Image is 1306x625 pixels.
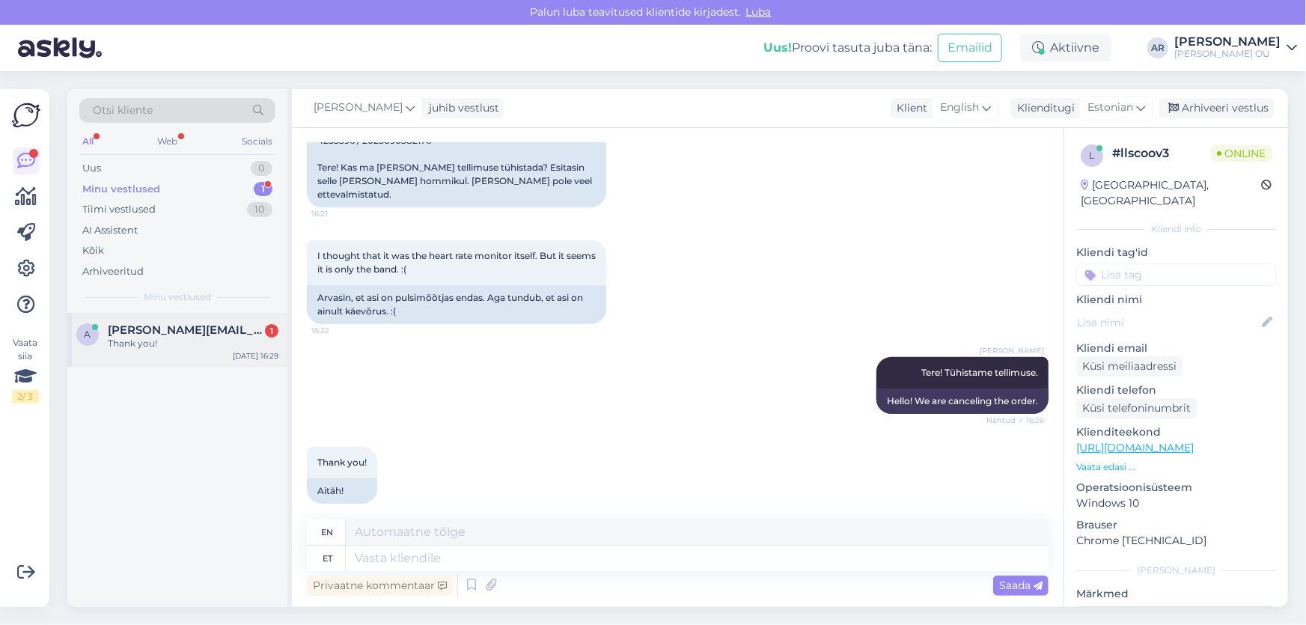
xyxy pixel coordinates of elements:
[82,264,144,279] div: Arhiveeritud
[265,324,278,338] div: 1
[108,323,263,337] span: alcantara.robin@gmail.com
[311,504,367,516] span: 16:29
[82,182,160,197] div: Minu vestlused
[876,388,1049,414] div: Hello! We are canceling the order.
[1174,48,1281,60] div: [PERSON_NAME] OÜ
[1076,496,1276,511] p: Windows 10
[314,100,403,116] span: [PERSON_NAME]
[317,457,367,468] span: Thank you!
[82,202,156,217] div: Tiimi vestlused
[1081,177,1261,209] div: [GEOGRAPHIC_DATA], [GEOGRAPHIC_DATA]
[1076,564,1276,577] div: [PERSON_NAME]
[82,161,101,176] div: Uus
[1076,263,1276,286] input: Lisa tag
[1076,292,1276,308] p: Kliendi nimi
[1076,460,1276,474] p: Vaata edasi ...
[307,576,453,596] div: Privaatne kommentaar
[307,115,606,207] div: Tellimuse/arve number 4253396 / 2025090382176 Tere! Kas ma [PERSON_NAME] tellimuse tühistada? Esi...
[322,519,334,545] div: en
[423,100,499,116] div: juhib vestlust
[82,243,104,258] div: Kõik
[307,285,606,324] div: Arvasin, et asi on pulsimõõtjas endas. Aga tundub, et asi on ainult käevõrus. :(
[85,329,91,340] span: a
[1112,144,1211,162] div: # llscoov3
[1076,517,1276,533] p: Brauser
[763,40,792,55] b: Uus!
[323,546,332,571] div: et
[1090,150,1095,161] span: l
[763,39,932,57] div: Proovi tasuta juba täna:
[1076,382,1276,398] p: Kliendi telefon
[999,579,1043,592] span: Saada
[12,336,39,403] div: Vaata siia
[986,415,1044,426] span: Nähtud ✓ 16:26
[1174,36,1297,60] a: [PERSON_NAME][PERSON_NAME] OÜ
[311,208,367,219] span: 16:21
[82,223,138,238] div: AI Assistent
[1076,356,1183,376] div: Küsi meiliaadressi
[12,101,40,129] img: Askly Logo
[1076,222,1276,236] div: Kliendi info
[1076,341,1276,356] p: Kliendi email
[233,350,278,362] div: [DATE] 16:29
[1076,480,1276,496] p: Operatsioonisüsteem
[307,478,377,504] div: Aitäh!
[1076,245,1276,260] p: Kliendi tag'id
[1020,34,1111,61] div: Aktiivne
[1147,37,1168,58] div: AR
[12,390,39,403] div: 2 / 3
[940,100,979,116] span: English
[1076,586,1276,602] p: Märkmed
[938,34,1002,62] button: Emailid
[980,345,1044,356] span: [PERSON_NAME]
[317,250,598,275] span: I thought that it was the heart rate monitor itself. But it seems it is only the band. :(
[1076,441,1194,454] a: [URL][DOMAIN_NAME]
[79,132,97,151] div: All
[1077,314,1259,331] input: Lisa nimi
[1076,398,1197,418] div: Küsi telefoninumbrit
[1211,145,1272,162] span: Online
[921,367,1038,378] span: Tere! Tühistame tellimuse.
[1174,36,1281,48] div: [PERSON_NAME]
[1076,424,1276,440] p: Klienditeekond
[311,325,367,336] span: 16:22
[1076,533,1276,549] p: Chrome [TECHNICAL_ID]
[93,103,153,118] span: Otsi kliente
[144,290,211,304] span: Minu vestlused
[742,5,776,19] span: Luba
[254,182,272,197] div: 1
[247,202,272,217] div: 10
[1011,100,1075,116] div: Klienditugi
[1087,100,1133,116] span: Estonian
[891,100,927,116] div: Klient
[108,337,278,350] div: Thank you!
[155,132,181,151] div: Web
[239,132,275,151] div: Socials
[1159,98,1275,118] div: Arhiveeri vestlus
[251,161,272,176] div: 0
